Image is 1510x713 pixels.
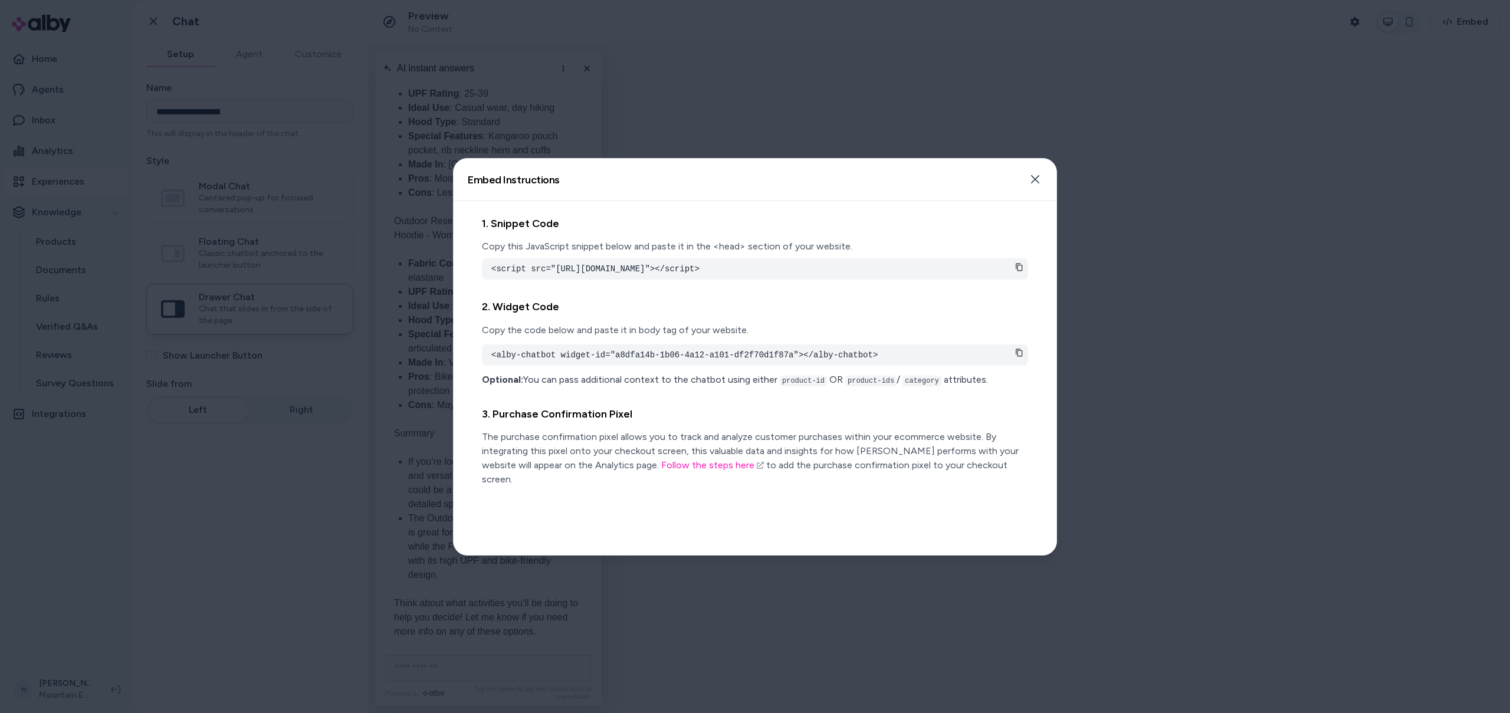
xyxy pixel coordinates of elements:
[5,28,172,47] h5: Bazaarvoice Analytics content is not detected on this page.
[5,5,172,15] p: Analytics Inspector 1.7.0
[491,263,1019,275] pre: <script src="[URL][DOMAIN_NAME]"></script>
[482,323,1028,337] p: Copy the code below and paste it in body tag of your website.
[482,405,1028,422] h2: 3. Purchase Confirmation Pixel
[5,66,72,76] a: Enable Validation
[780,375,827,386] code: product-id
[491,349,1019,360] pre: <alby-chatbot widget-id="a8dfa14b-1b06-4a12-a101-df2f70d1f87a"></alby-chatbot>
[845,375,897,386] code: product-ids
[902,375,941,386] code: category
[482,298,1028,316] h2: 2. Widget Code
[482,215,1028,232] h2: 1. Snippet Code
[482,372,1028,386] p: You can pass additional context to the chatbot using either OR / attributes.
[482,239,1028,254] p: Copy this JavaScript snippet below and paste it in the <head> section of your website.
[5,66,72,76] abbr: Enabling validation will send analytics events to the Bazaarvoice validation service. If an event...
[482,373,523,385] strong: Optional:
[661,459,764,470] a: Follow the steps here
[468,174,560,185] h2: Embed Instructions
[482,429,1028,486] p: The purchase confirmation pixel allows you to track and analyze customer purchases within your ec...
